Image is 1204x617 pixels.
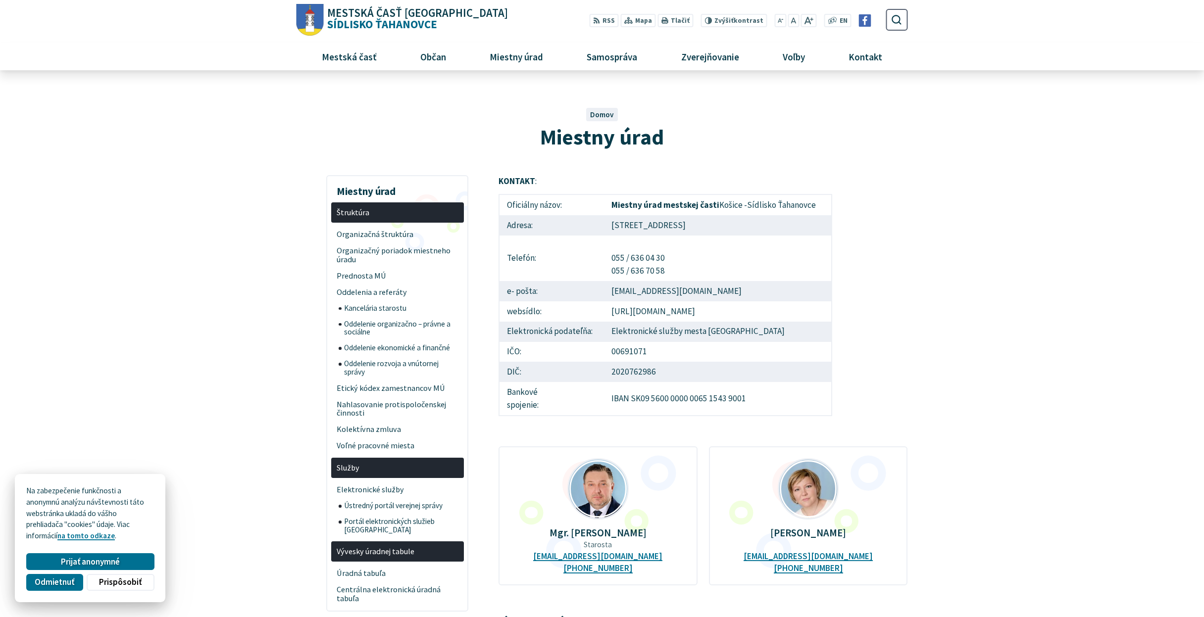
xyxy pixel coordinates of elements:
[499,175,833,188] p: :
[344,340,458,356] span: Oddelenie ekonomické a finančné
[337,566,458,582] span: Úradná tabuľa
[337,396,458,422] span: Nahlasovanie protispoločenskej činnosti
[323,7,508,30] span: Sídlisko Ťahanovce
[331,202,464,223] a: Štruktúra
[331,396,464,422] a: Nahlasovanie protispoločenskej činnosti
[337,543,458,560] span: Vývesky úradnej tabule
[331,481,464,498] a: Elektronické služby
[344,316,458,340] span: Oddelenie organizačno – právne a sociálne
[837,16,850,26] a: EN
[499,281,604,301] td: e- pošta:
[830,43,900,70] a: Kontakt
[304,43,395,70] a: Mestská časť
[26,574,83,591] button: Odmietnuť
[583,43,641,70] span: Samospráva
[604,281,832,301] td: [EMAIL_ADDRESS][DOMAIN_NAME]
[840,16,848,26] span: EN
[671,17,690,25] span: Tlačiť
[337,438,458,454] span: Voľné pracovné miesta
[26,485,154,542] p: Na zabezpečenie funkčnosti a anonymnú analýzu návštevnosti táto webstránka ukladá do vášho prehli...
[99,577,142,587] span: Prispôsobiť
[344,514,458,538] span: Portál elektronických služieb [GEOGRAPHIC_DATA]
[331,284,464,300] a: Oddelenia a referáty
[774,563,843,573] a: [PHONE_NUMBER]
[620,14,655,27] a: Mapa
[611,326,785,336] a: Elektronické služby mesta [GEOGRAPHIC_DATA]
[604,382,832,415] td: IBAN SK
[744,551,873,562] a: [EMAIL_ADDRESS][DOMAIN_NAME]
[540,123,664,150] span: Miestny úrad
[337,481,458,498] span: Elektronické služby
[602,16,615,26] span: RSS
[569,460,627,518] img: Mgr.Ing. Miloš Ihnát_mini
[331,268,464,284] a: Prednosta MÚ
[611,366,656,377] a: 2020762986
[604,194,832,215] td: Košice -Sídlisko Ťahanovce
[339,498,464,514] a: Ústredný portál verejnej správy
[499,215,604,236] td: Adresa:
[417,43,450,70] span: Občan
[296,4,507,36] a: Logo Sídlisko Ťahanovce, prejsť na domovskú stránku.
[472,43,561,70] a: Miestny úrad
[499,236,604,281] td: Telefón:
[845,43,886,70] span: Kontakt
[331,422,464,438] a: Kolektívna zmluva
[859,14,871,27] img: Prejsť na Facebook stránku
[499,342,604,362] td: IČO:
[327,7,508,19] span: Mestská časť [GEOGRAPHIC_DATA]
[296,4,323,36] img: Prejsť na domovskú stránku
[663,43,757,70] a: Zverejňovanie
[344,356,458,380] span: Oddelenie rozvoja a vnútornej správy
[331,458,464,478] a: Služby
[774,14,786,27] button: Zmenšiť veľkosť písma
[714,17,763,25] span: kontrast
[337,204,458,221] span: Štruktúra
[611,252,665,263] a: 055 / 636 04 30
[514,540,681,549] p: Starosta
[331,242,464,268] a: Organizačný poriadok miestneho úradu
[61,557,120,567] span: Prijať anonymné
[344,498,458,514] span: Ústredný portál verejnej správy
[339,300,464,316] a: Kancelária starostu
[801,14,816,27] button: Zväčšiť veľkosť písma
[563,563,633,573] a: [PHONE_NUMBER]
[709,393,746,404] a: 1543 9001
[590,110,614,119] a: Domov
[331,566,464,582] a: Úradná tabuľa
[604,215,832,236] td: [STREET_ADDRESS]
[611,199,719,210] strong: Miestny úrad mestskej časti
[331,438,464,454] a: Voľné pracovné miesta
[87,574,154,591] button: Prispôsobiť
[337,226,458,242] span: Organizačná štruktúra
[344,300,458,316] span: Kancelária starostu
[499,322,604,342] td: Elektronická podateľňa:
[337,380,458,396] span: Etický kódex zamestnancov MÚ
[701,14,767,27] button: Zvýšiťkontrast
[499,194,604,215] td: Oficiálny názov:
[788,14,799,27] button: Nastaviť pôvodnú veľkosť písma
[337,284,458,300] span: Oddelenia a referáty
[677,43,743,70] span: Zverejňovanie
[402,43,464,70] a: Občan
[331,541,464,562] a: Vývesky úradnej tabule
[635,16,652,26] span: Mapa
[35,577,74,587] span: Odmietnuť
[318,43,381,70] span: Mestská časť
[764,43,823,70] a: Voľby
[339,316,464,340] a: Oddelenie organizačno – právne a sociálne
[657,14,693,27] button: Tlačiť
[499,176,535,187] strong: KONTAKT
[337,268,458,284] span: Prednosta MÚ
[331,178,464,199] h3: Miestny úrad
[641,393,707,404] a: 09 5600 0000 0065
[725,527,892,538] p: [PERSON_NAME]
[337,460,458,476] span: Služby
[57,531,115,540] a: na tomto odkaze
[611,346,647,357] a: 00691071
[337,422,458,438] span: Kolektívna zmluva
[499,301,604,322] td: websídlo:
[779,460,838,518] img: Zemková_a
[514,527,681,538] p: Mgr. [PERSON_NAME]
[331,380,464,396] a: Etický kódex zamestnancov MÚ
